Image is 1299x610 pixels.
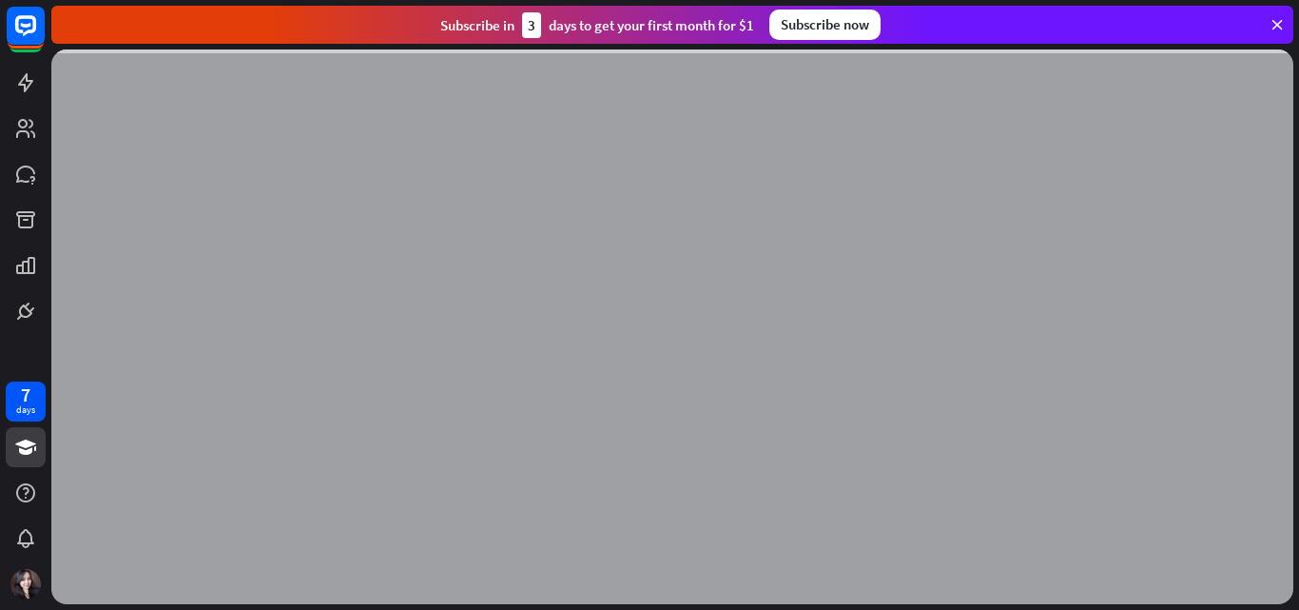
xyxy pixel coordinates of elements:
[21,386,30,403] div: 7
[6,382,46,422] a: 7 days
[16,403,35,417] div: days
[522,12,541,38] div: 3
[769,10,881,40] div: Subscribe now
[440,12,754,38] div: Subscribe in days to get your first month for $1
